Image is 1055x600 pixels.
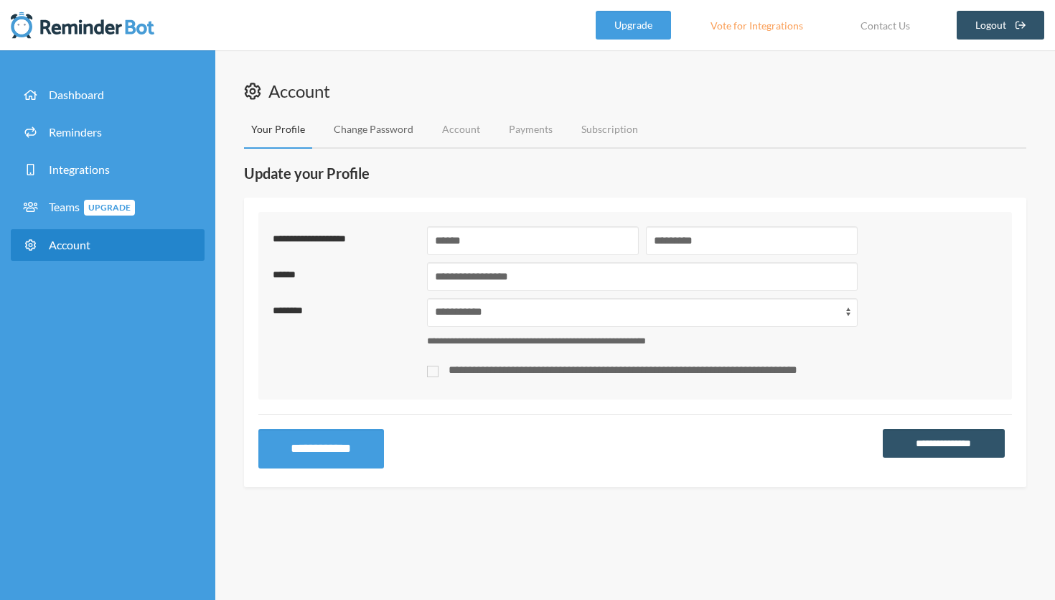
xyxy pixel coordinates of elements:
a: Reminders [11,116,205,148]
img: Reminder Bot [11,11,154,40]
a: Account [435,111,487,149]
span: Upgrade [84,200,135,216]
span: Teams [49,200,135,213]
a: Change Password [327,111,421,149]
a: Payments [502,111,560,149]
a: Vote for Integrations [693,11,821,40]
a: Your Profile [244,111,312,149]
a: Integrations [11,154,205,185]
h2: Update your Profile [244,163,1026,183]
a: Logout [957,11,1045,40]
span: Dashboard [49,88,104,101]
a: Upgrade [596,11,671,40]
a: Subscription [574,111,645,149]
a: TeamsUpgrade [11,191,205,223]
a: Dashboard [11,79,205,111]
span: Integrations [49,162,110,176]
a: Contact Us [843,11,928,40]
span: Reminders [49,125,102,139]
a: Account [11,229,205,261]
h1: Account [244,79,1026,103]
span: Account [49,238,90,251]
